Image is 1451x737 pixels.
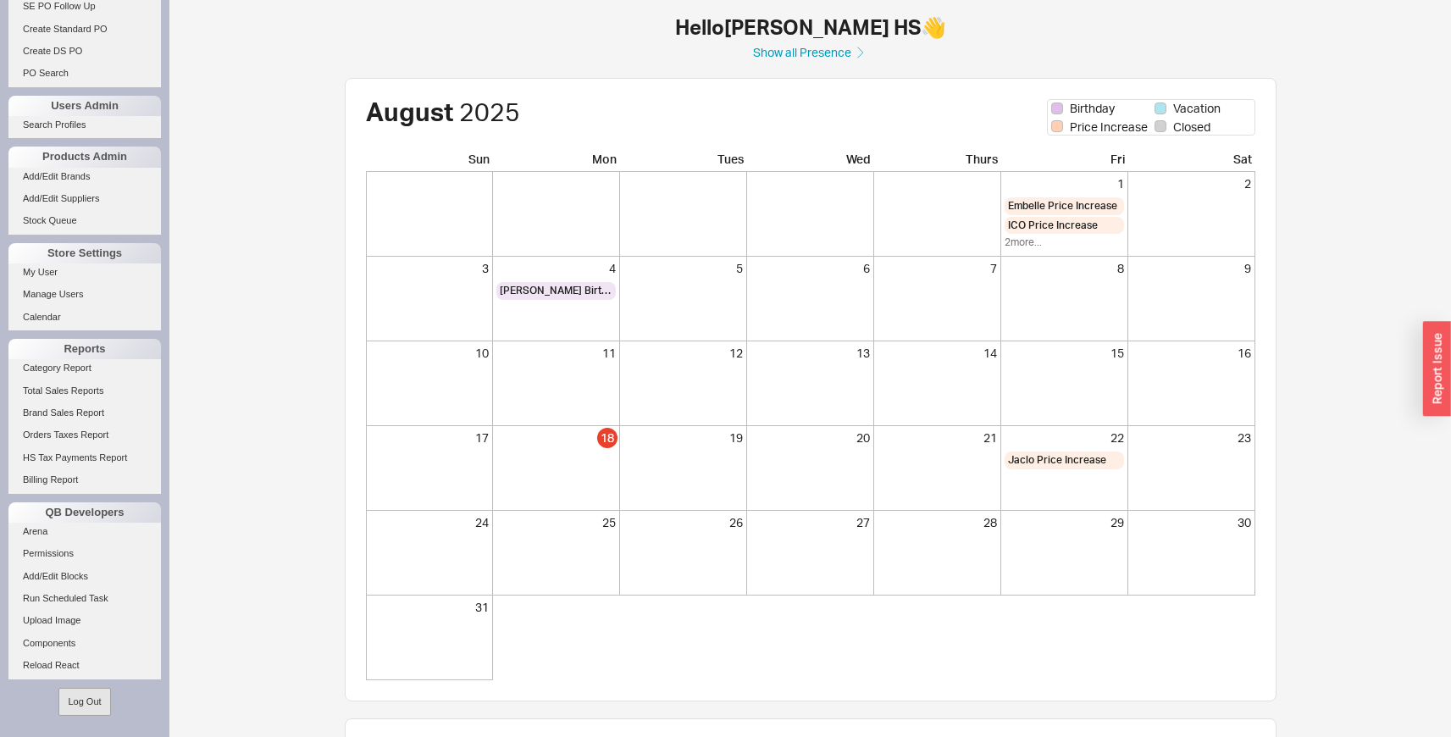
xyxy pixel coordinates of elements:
[366,151,493,172] div: Sun
[496,514,616,531] div: 25
[623,260,743,277] div: 5
[8,545,161,562] a: Permissions
[878,345,997,362] div: 14
[1008,199,1117,213] span: Embelle Price Increase
[8,42,161,60] a: Create DS PO
[8,147,161,167] div: Products Admin
[750,514,870,531] div: 27
[1132,345,1251,362] div: 16
[597,428,618,448] div: 18
[8,634,161,652] a: Components
[58,688,110,716] button: Log Out
[496,260,616,277] div: 4
[1001,151,1128,172] div: Fri
[747,151,874,172] div: Wed
[1128,151,1255,172] div: Sat
[8,212,161,230] a: Stock Queue
[8,657,161,674] a: Reload React
[1173,119,1210,136] span: Closed
[8,243,161,263] div: Store Settings
[366,96,453,127] span: August
[623,514,743,531] div: 26
[750,345,870,362] div: 13
[1008,219,1098,233] span: ICO Price Increase
[1005,345,1124,362] div: 15
[878,260,997,277] div: 7
[878,429,997,446] div: 21
[8,426,161,444] a: Orders Taxes Report
[8,612,161,629] a: Upload Image
[1005,429,1124,446] div: 22
[8,449,161,467] a: HS Tax Payments Report
[8,359,161,377] a: Category Report
[459,96,520,127] span: 2025
[8,502,161,523] div: QB Developers
[878,514,997,531] div: 28
[8,590,161,607] a: Run Scheduled Task
[277,17,1344,37] h1: Hello [PERSON_NAME] HS 👋
[8,523,161,540] a: Arena
[8,168,161,186] a: Add/Edit Brands
[623,345,743,362] div: 12
[1132,514,1251,531] div: 30
[8,285,161,303] a: Manage Users
[750,260,870,277] div: 6
[1070,119,1148,136] span: Price Increase
[1005,514,1124,531] div: 29
[1008,453,1106,468] span: Jaclo Price Increase
[8,308,161,326] a: Calendar
[623,429,743,446] div: 19
[369,345,489,362] div: 10
[1005,236,1124,250] div: 2 more...
[1132,429,1251,446] div: 23
[1005,260,1124,277] div: 8
[8,116,161,134] a: Search Profiles
[8,20,161,38] a: Create Standard PO
[1132,260,1251,277] div: 9
[1070,100,1115,117] span: Birthday
[369,599,489,616] div: 31
[369,260,489,277] div: 3
[500,284,612,298] span: [PERSON_NAME] Birthday
[8,339,161,359] div: Reports
[1173,100,1221,117] span: Vacation
[8,382,161,400] a: Total Sales Reports
[369,514,489,531] div: 24
[874,151,1001,172] div: Thurs
[1132,175,1251,192] div: 2
[8,568,161,585] a: Add/Edit Blocks
[8,404,161,422] a: Brand Sales Report
[8,263,161,281] a: My User
[8,471,161,489] a: Billing Report
[8,64,161,82] a: PO Search
[277,44,1344,61] a: Show all Presence
[496,345,616,362] div: 11
[369,429,489,446] div: 17
[8,96,161,116] div: Users Admin
[750,429,870,446] div: 20
[620,151,747,172] div: Tues
[8,190,161,208] a: Add/Edit Suppliers
[1005,175,1124,192] div: 1
[493,151,620,172] div: Mon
